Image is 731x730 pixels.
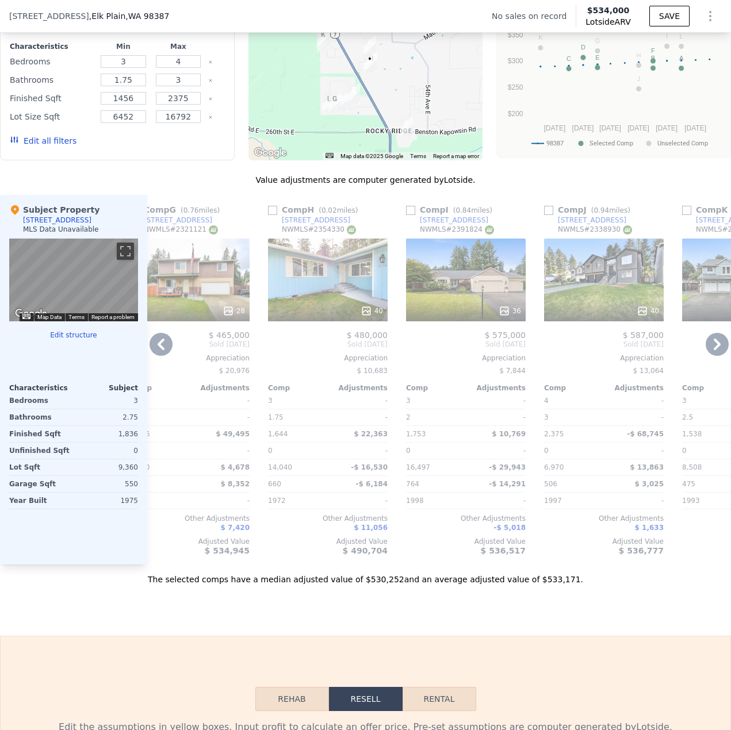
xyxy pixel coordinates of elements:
[635,480,664,488] span: $ 3,025
[567,55,571,62] text: C
[10,42,94,51] div: Characteristics
[637,305,659,317] div: 40
[680,33,683,40] text: L
[329,687,403,711] button: Resell
[627,430,664,438] span: -$ 68,745
[406,430,426,438] span: 1,753
[9,204,99,216] div: Subject Property
[192,443,250,459] div: -
[343,546,388,555] span: $ 490,704
[221,480,250,488] span: $ 8,352
[558,216,626,225] div: [STREET_ADDRESS]
[585,16,630,28] span: Lotside ARV
[489,463,526,471] span: -$ 29,943
[628,124,650,132] text: [DATE]
[499,305,521,317] div: 36
[9,239,138,321] div: Street View
[599,124,621,132] text: [DATE]
[365,53,377,72] div: 4114 246th Street Ct E
[268,463,292,471] span: 14,040
[9,331,138,340] button: Edit structure
[544,397,549,405] span: 4
[354,430,388,438] span: $ 22,363
[9,426,71,442] div: Finished Sqft
[544,447,549,455] span: 0
[221,463,250,471] span: $ 4,678
[406,216,488,225] a: [STREET_ADDRESS]
[410,153,426,159] a: Terms (opens in new tab)
[619,546,664,555] span: $ 536,777
[363,53,376,72] div: 4108 246th Avenue Ct E
[656,124,678,132] text: [DATE]
[356,480,388,488] span: -$ 6,184
[76,409,138,425] div: 2.75
[685,124,707,132] text: [DATE]
[268,409,326,425] div: 1.75
[209,225,218,235] img: NWMLS Logo
[268,340,388,349] span: Sold [DATE]
[539,34,544,41] text: K
[468,409,526,425] div: -
[492,10,576,22] div: No sales on record
[9,493,71,509] div: Year Built
[130,340,250,349] span: Sold [DATE]
[323,93,335,113] div: 25506 32nd Ave E
[10,90,94,106] div: Finished Sqft
[9,459,71,475] div: Lot Sqft
[76,443,138,459] div: 0
[340,153,403,159] span: Map data ©2025 Google
[651,55,655,62] text: B
[208,78,213,83] button: Clear
[363,36,376,56] div: 24213 41st Ave E
[130,514,250,523] div: Other Adjustments
[144,225,218,235] div: NWMLS # 2321121
[420,216,488,225] div: [STREET_ADDRESS]
[12,306,50,321] a: Open this area in Google Maps (opens a new window)
[572,124,594,132] text: [DATE]
[10,135,76,147] button: Edit all filters
[468,493,526,509] div: -
[89,10,170,22] span: , Elk Plain
[679,55,684,62] text: A
[216,430,250,438] span: $ 49,495
[251,145,289,160] img: Google
[590,140,633,147] text: Selected Comp
[144,216,212,225] div: [STREET_ADDRESS]
[255,687,329,711] button: Rehab
[666,33,668,40] text: I
[12,306,50,321] img: Google
[347,225,356,235] img: NWMLS Logo
[623,225,632,235] img: NWMLS Logo
[268,480,281,488] span: 660
[130,409,187,425] div: 2.5
[192,409,250,425] div: -
[268,216,350,225] a: [STREET_ADDRESS]
[544,124,566,132] text: [DATE]
[508,31,523,39] text: $350
[699,5,722,28] button: Show Options
[10,53,94,70] div: Bedrooms
[544,514,664,523] div: Other Adjustments
[406,354,526,363] div: Appreciation
[604,383,664,393] div: Adjustments
[76,459,138,475] div: 9,360
[406,397,411,405] span: 3
[76,393,138,409] div: 3
[403,687,476,711] button: Rental
[630,463,664,471] span: $ 13,863
[9,476,71,492] div: Garage Sqft
[481,546,526,555] span: $ 536,517
[406,409,464,425] div: 2
[544,204,635,216] div: Comp J
[347,331,388,340] span: $ 480,000
[268,204,362,216] div: Comp H
[406,480,419,488] span: 764
[74,383,138,393] div: Subject
[637,75,641,82] text: J
[406,383,466,393] div: Comp
[595,37,600,44] text: G
[335,93,348,112] div: 25506 35th Ave E
[183,206,199,214] span: 0.76
[76,426,138,442] div: 1,836
[317,33,330,52] div: 3016 242nd St E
